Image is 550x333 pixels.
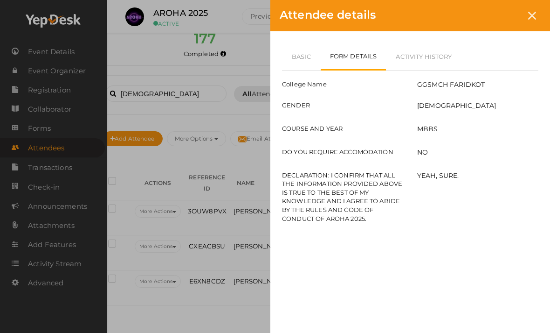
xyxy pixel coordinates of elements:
[275,124,410,133] label: COURSE AND YEAR
[321,43,386,71] a: Form Details
[417,80,485,89] label: GGSMCH FARIDKOT
[417,148,428,157] label: NO
[282,43,321,70] a: Basic
[275,148,410,156] label: DO YOU REQUIRE ACCOMODATION
[275,80,410,89] label: College Name
[417,171,459,180] label: YEAH, SURE.
[417,124,438,134] label: MBBS
[386,43,461,70] a: Activity History
[275,171,410,223] label: DECLARATION: I CONFIRM THAT ALL THE INFORMATION PROVIDED ABOVE IS TRUE TO THE BEST OF MY KNOWLEDG...
[417,101,496,110] label: [DEMOGRAPHIC_DATA]
[280,8,376,21] span: Attendee details
[275,101,410,110] label: GENDER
